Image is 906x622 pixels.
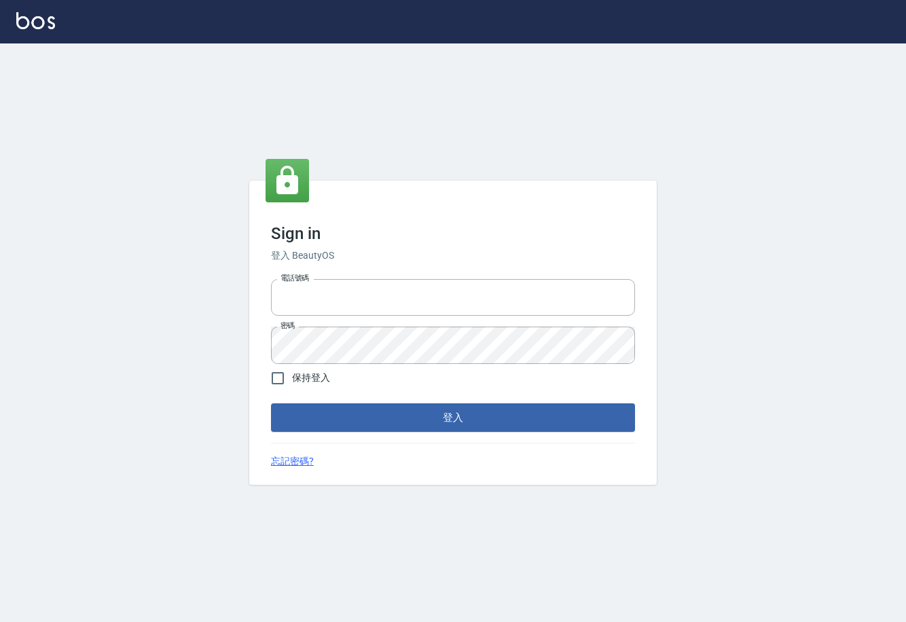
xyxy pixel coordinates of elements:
[16,12,55,29] img: Logo
[280,321,295,331] label: 密碼
[292,371,330,385] span: 保持登入
[271,224,635,243] h3: Sign in
[280,273,309,283] label: 電話號碼
[271,249,635,263] h6: 登入 BeautyOS
[271,454,314,469] a: 忘記密碼?
[271,403,635,432] button: 登入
